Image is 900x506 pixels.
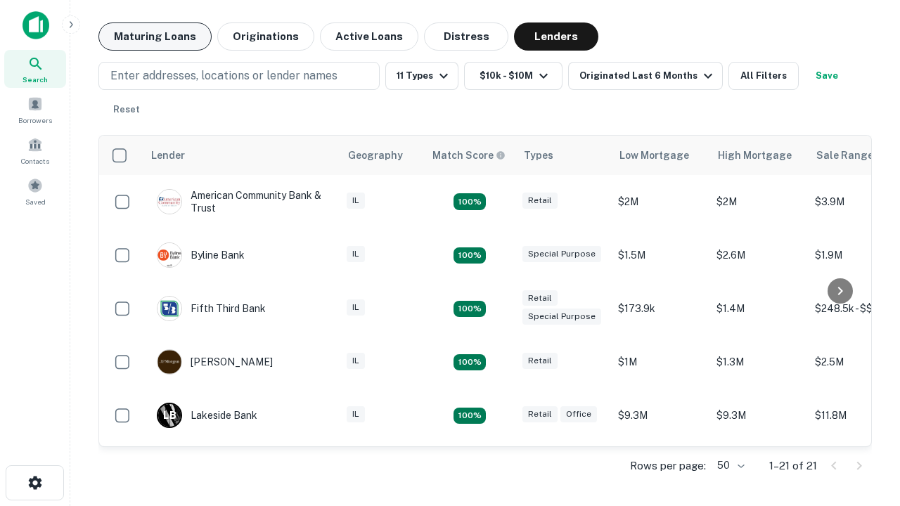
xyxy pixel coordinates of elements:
th: Low Mortgage [611,136,709,175]
div: IL [347,246,365,262]
td: $7M [709,442,808,495]
div: Byline Bank [157,242,245,268]
p: Enter addresses, locations or lender names [110,67,337,84]
div: Retail [522,406,558,422]
button: Enter addresses, locations or lender names [98,62,380,90]
div: Special Purpose [522,246,601,262]
td: $1.4M [709,282,808,335]
th: Lender [143,136,340,175]
div: Geography [348,147,403,164]
div: Sale Range [816,147,873,164]
td: $2M [709,175,808,228]
div: Low Mortgage [619,147,689,164]
td: $173.9k [611,282,709,335]
div: Office [560,406,597,422]
div: Types [524,147,553,164]
th: Capitalize uses an advanced AI algorithm to match your search with the best lender. The match sco... [424,136,515,175]
div: Retail [522,290,558,306]
p: Rows per page: [630,458,706,474]
button: Originations [217,22,314,51]
div: IL [347,193,365,209]
td: $1M [611,335,709,389]
div: Capitalize uses an advanced AI algorithm to match your search with the best lender. The match sco... [432,148,506,163]
td: $2.6M [709,228,808,282]
div: Fifth Third Bank [157,296,266,321]
button: Lenders [514,22,598,51]
td: $2.7M [611,442,709,495]
div: High Mortgage [718,147,792,164]
span: Saved [25,196,46,207]
div: IL [347,353,365,369]
button: All Filters [728,62,799,90]
a: Saved [4,172,66,210]
img: picture [157,297,181,320]
td: $1.5M [611,228,709,282]
div: 50 [712,455,747,476]
div: Matching Properties: 3, hasApolloMatch: undefined [454,408,486,424]
div: IL [347,299,365,316]
button: Save your search to get updates of matches that match your search criteria. [804,62,849,90]
button: Originated Last 6 Months [568,62,723,90]
td: $2M [611,175,709,228]
div: Retail [522,193,558,209]
div: Matching Properties: 2, hasApolloMatch: undefined [454,301,486,318]
button: 11 Types [385,62,458,90]
div: Originated Last 6 Months [579,67,716,84]
div: American Community Bank & Trust [157,189,326,214]
button: Reset [104,96,149,124]
div: Lender [151,147,185,164]
td: $1.3M [709,335,808,389]
th: Geography [340,136,424,175]
span: Borrowers [18,115,52,126]
h6: Match Score [432,148,503,163]
div: Special Purpose [522,309,601,325]
button: Active Loans [320,22,418,51]
th: Types [515,136,611,175]
div: Retail [522,353,558,369]
div: Matching Properties: 3, hasApolloMatch: undefined [454,247,486,264]
p: 1–21 of 21 [769,458,817,474]
a: Borrowers [4,91,66,129]
a: Contacts [4,131,66,169]
td: $9.3M [709,389,808,442]
button: $10k - $10M [464,62,562,90]
div: Lakeside Bank [157,403,257,428]
div: Matching Properties: 2, hasApolloMatch: undefined [454,354,486,371]
img: capitalize-icon.png [22,11,49,39]
div: [PERSON_NAME] [157,349,273,375]
div: Matching Properties: 2, hasApolloMatch: undefined [454,193,486,210]
iframe: Chat Widget [830,394,900,461]
div: IL [347,406,365,422]
td: $9.3M [611,389,709,442]
span: Search [22,74,48,85]
button: Distress [424,22,508,51]
img: picture [157,190,181,214]
img: picture [157,350,181,374]
button: Maturing Loans [98,22,212,51]
span: Contacts [21,155,49,167]
th: High Mortgage [709,136,808,175]
img: picture [157,243,181,267]
p: L B [163,408,176,423]
a: Search [4,50,66,88]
